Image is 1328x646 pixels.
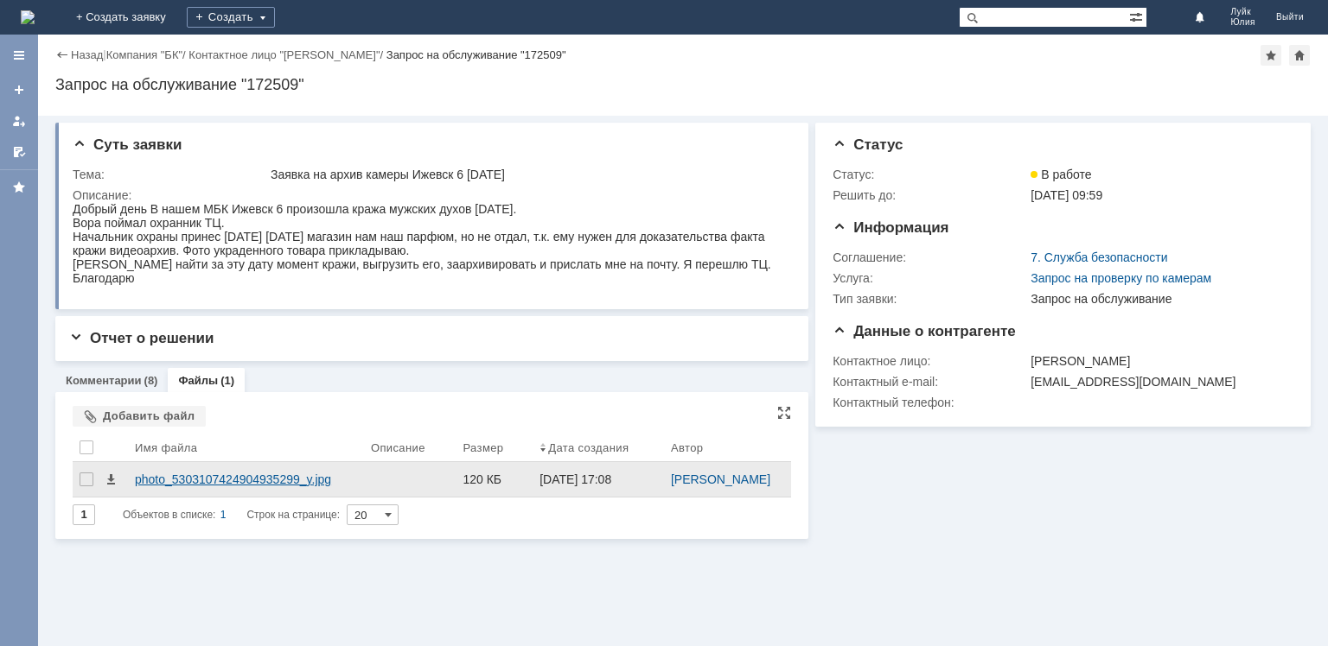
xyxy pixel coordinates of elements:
div: Описание [371,441,425,454]
div: (8) [144,374,158,387]
span: Отчет о решении [69,330,214,346]
span: Объектов в списке: [123,509,215,521]
span: Статус [833,136,903,153]
i: Строк на странице: [123,504,340,525]
div: Тема: [73,168,267,181]
span: Луйк [1230,7,1255,17]
div: Дата создания [548,441,629,454]
div: [PERSON_NAME] [1031,354,1285,368]
a: Запрос на проверку по камерам [1031,271,1211,285]
div: Услуга: [833,271,1027,285]
div: Автор [671,441,704,454]
div: Запрос на обслуживание "172509" [55,76,1311,93]
div: На всю страницу [777,406,791,420]
a: Назад [71,48,103,61]
a: Компания "БК" [106,48,182,61]
th: Размер [456,434,533,462]
div: | [103,47,105,60]
span: Скачать файл [104,472,118,486]
div: [DATE] 17:08 [539,472,611,486]
th: Автор [664,434,791,462]
div: Запрос на обслуживание [1031,292,1285,306]
img: logo [21,10,35,24]
span: Расширенный поиск [1129,8,1146,24]
div: Статус: [833,168,1027,181]
div: Контактный e-mail: [833,375,1027,389]
a: 7. Служба безопасности [1031,250,1167,264]
div: Размер [463,441,503,454]
div: / [106,48,189,61]
div: 1 [220,504,227,525]
span: Информация [833,219,948,236]
div: Контактный телефон: [833,396,1027,409]
a: Комментарии [66,374,142,387]
div: Создать [187,7,275,28]
a: [PERSON_NAME] [671,472,770,486]
a: Мои согласования [5,138,33,166]
div: [EMAIL_ADDRESS][DOMAIN_NAME] [1031,375,1285,389]
a: Файлы [178,374,218,387]
span: Суть заявки [73,136,182,153]
div: Запрос на обслуживание "172509" [386,48,566,61]
div: photo_5303107424904935299_y.jpg [135,472,357,486]
th: Имя файла [128,434,364,462]
a: Контактное лицо "[PERSON_NAME]" [188,48,380,61]
div: Описание: [73,188,788,202]
div: Добавить в избранное [1261,45,1281,66]
th: Дата создания [533,434,664,462]
div: Контактное лицо: [833,354,1027,368]
div: Заявка на архив камеры Ижевск 6 [DATE] [271,168,784,181]
div: 120 КБ [463,472,526,486]
a: Создать заявку [5,76,33,104]
div: / [188,48,386,61]
span: Данные о контрагенте [833,323,1016,339]
div: (1) [220,374,234,387]
div: Соглашение: [833,250,1027,264]
div: Решить до: [833,188,1027,202]
div: Тип заявки: [833,292,1027,306]
a: Перейти на домашнюю страницу [21,10,35,24]
div: Имя файла [135,441,197,454]
span: Юлия [1230,17,1255,28]
a: Мои заявки [5,107,33,135]
div: Сделать домашней страницей [1289,45,1310,66]
span: [DATE] 09:59 [1031,188,1102,202]
span: В работе [1031,168,1091,181]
